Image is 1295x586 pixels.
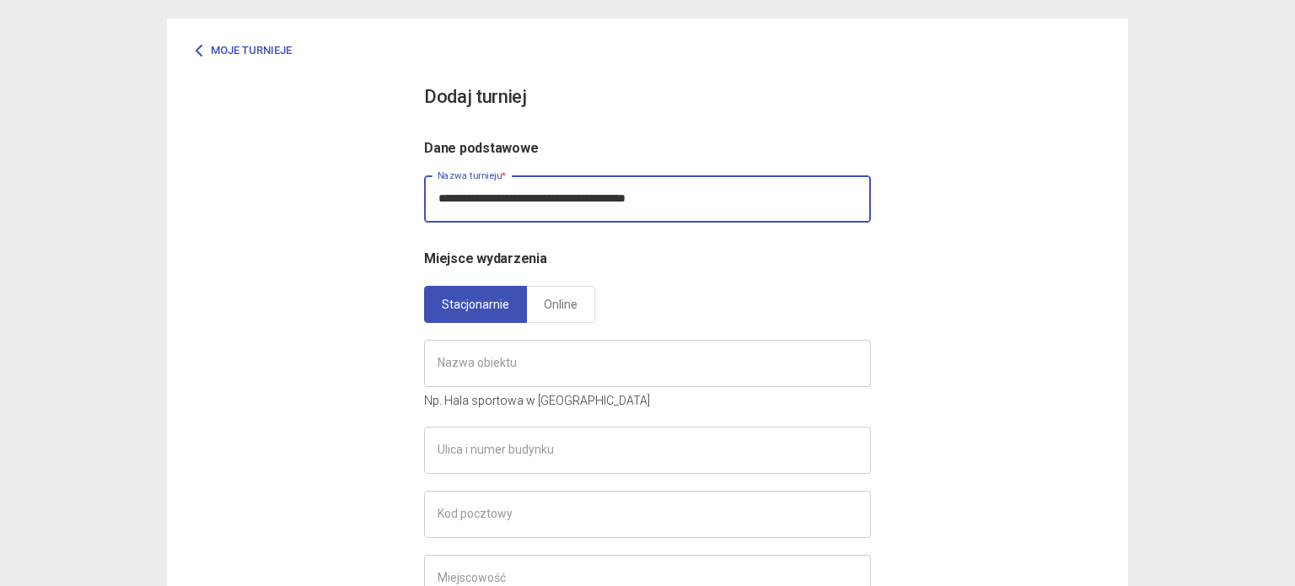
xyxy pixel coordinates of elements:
h3: Dodaj turniej [424,83,527,112]
p: Np. Hala sportowa w [GEOGRAPHIC_DATA] [424,391,871,410]
app-title: new-competition.title [424,83,871,112]
span: Dane podstawowe [424,140,538,156]
span: Miejsce wydarzenia [424,250,547,266]
a: Stacjonarnie [424,286,527,323]
a: Online [526,286,595,323]
a: Moje turnieje [184,35,304,66]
